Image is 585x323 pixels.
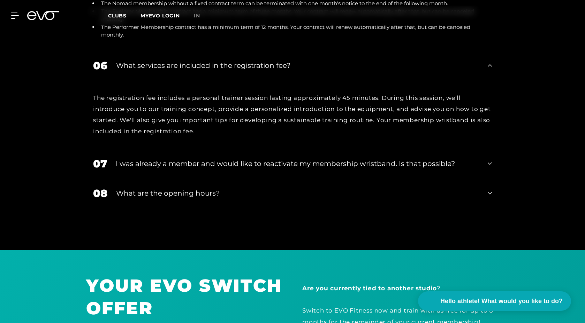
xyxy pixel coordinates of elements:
[116,159,455,168] font: I was already a member and would like to reactivate my membership wristband. Is that possible?
[440,298,563,305] font: Hello athlete! What would you like to do?
[116,61,290,70] font: What services are included in the registration fee?
[418,291,571,311] button: Hello athlete! What would you like to do?
[108,12,140,19] a: Clubs
[140,13,180,19] a: MYEVO LOGIN
[108,13,127,19] span: Clubs
[86,275,282,319] font: YOUR EVO SWITCH OFFER
[437,285,441,292] font: ?
[194,13,200,19] font: in
[93,58,107,73] div: 06
[302,285,437,292] font: Are you currently tied to another studio
[93,94,491,135] font: The registration fee includes a personal trainer session lasting approximately 45 minutes. During...
[116,189,220,197] font: What are the opening hours?
[93,156,107,172] div: 07
[194,12,208,20] a: in
[93,186,107,201] div: 08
